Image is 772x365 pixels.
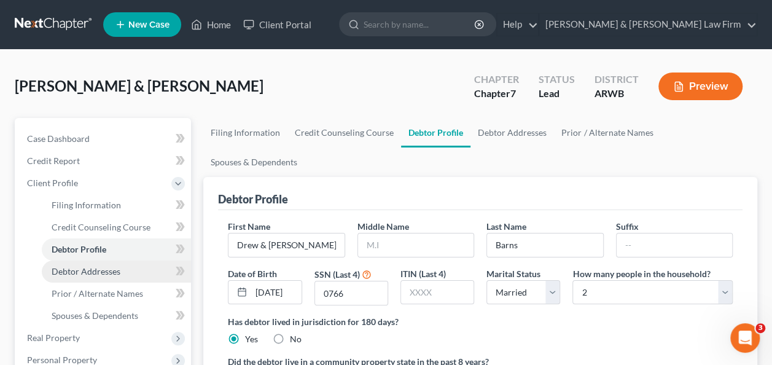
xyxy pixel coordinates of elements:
label: Last Name [486,220,526,233]
label: ITIN (Last 4) [400,267,446,280]
span: Case Dashboard [27,133,90,144]
a: [PERSON_NAME] & [PERSON_NAME] Law Firm [539,14,757,36]
label: No [290,333,302,345]
label: Suffix [616,220,639,233]
a: Filing Information [42,194,191,216]
input: -- [487,234,602,257]
input: M.I [358,234,474,257]
span: Debtor Profile [52,244,106,254]
label: SSN (Last 4) [314,268,360,281]
input: -- [228,234,344,257]
span: Debtor Addresses [52,266,120,277]
a: Help [497,14,538,36]
span: New Case [128,20,170,29]
span: Spouses & Dependents [52,310,138,321]
div: Lead [539,87,575,101]
a: Debtor Addresses [42,261,191,283]
a: Spouses & Dependents [42,305,191,327]
span: [PERSON_NAME] & [PERSON_NAME] [15,77,263,95]
div: Chapter [474,87,519,101]
a: Debtor Profile [42,238,191,261]
div: ARWB [595,87,639,101]
input: -- [617,234,732,257]
input: Search by name... [364,13,476,36]
a: Credit Report [17,150,191,172]
label: Marital Status [486,267,540,280]
a: Credit Counseling Course [287,118,401,147]
a: Case Dashboard [17,128,191,150]
span: Credit Counseling Course [52,222,150,232]
iframe: Intercom live chat [730,323,760,353]
a: Spouses & Dependents [203,147,305,177]
label: Has debtor lived in jurisdiction for 180 days? [228,315,733,328]
span: Filing Information [52,200,121,210]
input: XXXX [401,281,474,304]
span: Credit Report [27,155,80,166]
label: Middle Name [357,220,409,233]
span: 7 [510,87,516,99]
label: Yes [245,333,258,345]
a: Debtor Profile [401,118,470,147]
a: Credit Counseling Course [42,216,191,238]
input: XXXX [315,281,388,305]
div: Debtor Profile [218,192,288,206]
a: Prior / Alternate Names [554,118,660,147]
button: Preview [658,73,743,100]
span: 3 [755,323,765,333]
label: How many people in the household? [572,267,710,280]
a: Debtor Addresses [470,118,554,147]
div: District [595,73,639,87]
input: MM/DD/YYYY [251,281,301,304]
span: Client Profile [27,178,78,188]
span: Real Property [27,332,80,343]
a: Client Portal [237,14,317,36]
div: Status [539,73,575,87]
a: Home [185,14,237,36]
label: Date of Birth [228,267,277,280]
div: Chapter [474,73,519,87]
a: Filing Information [203,118,287,147]
label: First Name [228,220,270,233]
a: Prior / Alternate Names [42,283,191,305]
span: Prior / Alternate Names [52,288,143,299]
span: Personal Property [27,355,97,365]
